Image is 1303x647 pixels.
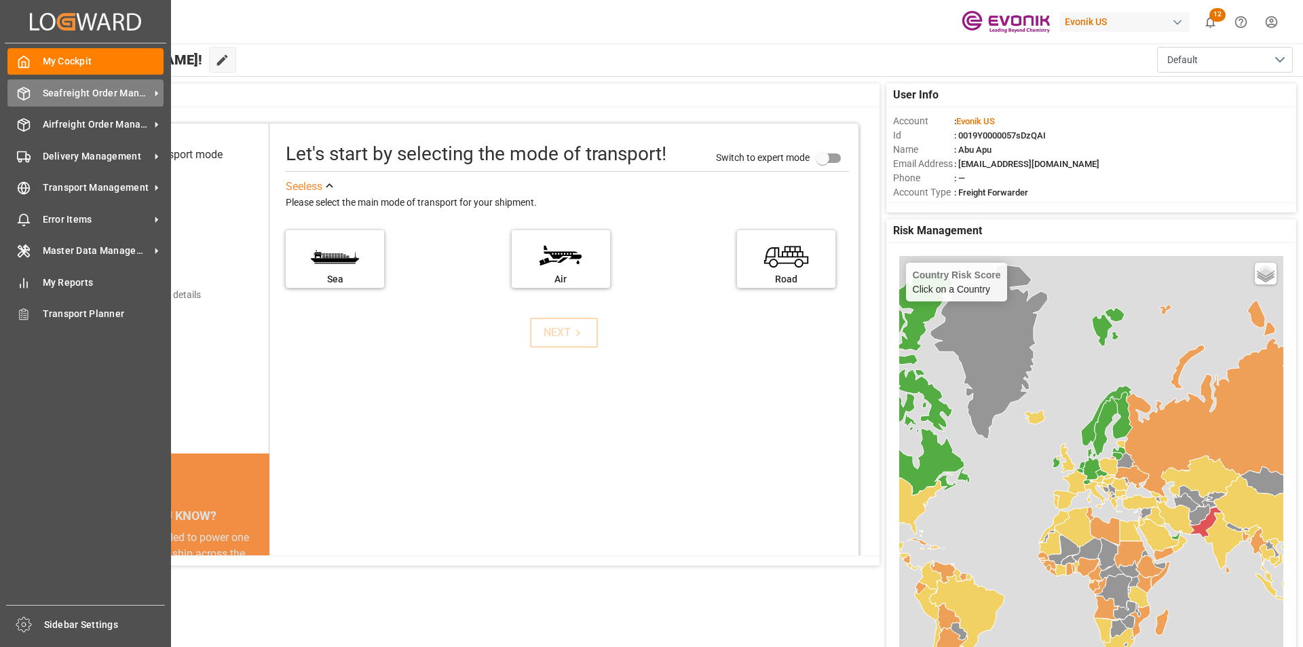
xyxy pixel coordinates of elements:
[544,325,585,341] div: NEXT
[7,269,164,295] a: My Reports
[43,149,150,164] span: Delivery Management
[1059,12,1190,32] div: Evonik US
[286,195,849,211] div: Please select the main mode of transport for your shipment.
[1157,47,1293,73] button: open menu
[962,10,1050,34] img: Evonik-brand-mark-Deep-Purple-RGB.jpeg_1700498283.jpeg
[893,143,954,157] span: Name
[954,145,992,155] span: : Abu Apu
[954,187,1028,198] span: : Freight Forwarder
[44,618,166,632] span: Sidebar Settings
[43,244,150,258] span: Master Data Management
[56,47,202,73] span: Hello [PERSON_NAME]!
[292,272,377,286] div: Sea
[90,530,253,627] div: The energy needed to power one large container ship across the ocean in a single day is the same ...
[250,530,269,644] button: next slide / item
[43,117,150,132] span: Airfreight Order Management
[954,116,995,126] span: :
[956,116,995,126] span: Evonik US
[43,276,164,290] span: My Reports
[43,86,150,100] span: Seafreight Order Management
[518,272,603,286] div: Air
[893,223,982,239] span: Risk Management
[913,270,1001,295] div: Click on a Country
[954,173,965,183] span: : —
[286,140,666,168] div: Let's start by selecting the mode of transport!
[1226,7,1256,37] button: Help Center
[893,157,954,171] span: Email Address
[286,179,322,195] div: See less
[913,270,1001,280] h4: Country Risk Score
[893,128,954,143] span: Id
[43,54,164,69] span: My Cockpit
[73,501,269,530] div: DID YOU KNOW?
[1255,263,1277,284] a: Layers
[43,181,150,195] span: Transport Management
[744,272,829,286] div: Road
[43,307,164,321] span: Transport Planner
[893,185,954,200] span: Account Type
[7,301,164,327] a: Transport Planner
[716,151,810,162] span: Switch to expert mode
[530,318,598,348] button: NEXT
[7,48,164,75] a: My Cockpit
[954,159,1099,169] span: : [EMAIL_ADDRESS][DOMAIN_NAME]
[1195,7,1226,37] button: show 12 new notifications
[1167,53,1198,67] span: Default
[43,212,150,227] span: Error Items
[1209,8,1226,22] span: 12
[893,87,939,103] span: User Info
[893,171,954,185] span: Phone
[1059,9,1195,35] button: Evonik US
[893,114,954,128] span: Account
[954,130,1046,141] span: : 0019Y0000057sDzQAI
